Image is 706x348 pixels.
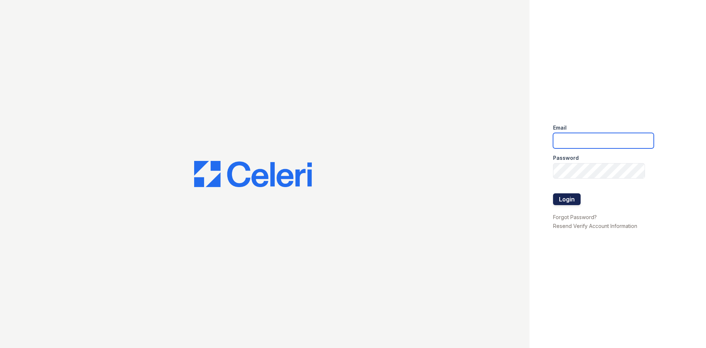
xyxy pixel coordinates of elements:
[553,154,579,162] label: Password
[553,124,567,131] label: Email
[553,193,581,205] button: Login
[553,223,637,229] a: Resend Verify Account Information
[553,214,597,220] a: Forgot Password?
[194,161,312,187] img: CE_Logo_Blue-a8612792a0a2168367f1c8372b55b34899dd931a85d93a1a3d3e32e68fde9ad4.png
